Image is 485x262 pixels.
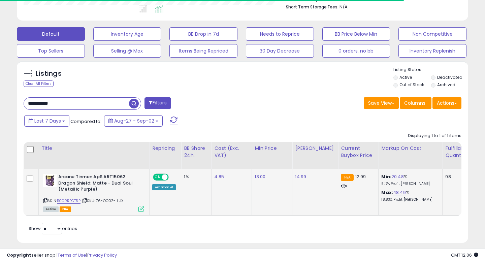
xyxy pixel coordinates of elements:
a: 20.48 [391,173,404,180]
button: Items Being Repriced [169,44,237,58]
strong: Copyright [7,252,31,258]
span: FBA [60,206,71,212]
a: 48.49 [393,189,406,196]
div: 1% [184,174,206,180]
p: 9.17% Profit [PERSON_NAME] [381,182,437,186]
div: Clear All Filters [24,80,54,87]
div: Displaying 1 to 1 of 1 items [408,133,461,139]
button: Inventory Replenish [398,44,466,58]
div: ASIN: [43,174,144,211]
div: Amazon AI [152,184,176,190]
img: 41pB1AfTSYL._SL40_.jpg [43,174,57,187]
b: Max: [381,189,393,196]
b: Min: [381,173,391,180]
span: | SKU: 76-OO0Z-IHJX [82,198,123,203]
button: Default [17,27,85,41]
div: Markup on Cost [381,145,440,152]
small: FBA [341,174,353,181]
button: Last 7 Days [24,115,69,127]
span: Compared to: [70,118,101,125]
div: % [381,174,437,186]
label: Archived [437,82,455,88]
span: OFF [168,174,179,180]
p: 18.83% Profit [PERSON_NAME] [381,197,437,202]
span: Aug-27 - Sep-02 [114,118,154,124]
h5: Listings [36,69,62,78]
button: Non Competitive [398,27,466,41]
a: Privacy Policy [87,252,117,258]
span: Show: entries [29,225,77,232]
div: Title [41,145,147,152]
label: Deactivated [437,74,462,80]
button: BB Price Below Min [322,27,390,41]
button: Filters [144,97,171,109]
button: Needs to Reprice [246,27,314,41]
div: Cost (Exc. VAT) [214,145,249,159]
button: Top Sellers [17,44,85,58]
div: 98 [445,174,466,180]
label: Out of Stock [399,82,424,88]
button: Aug-27 - Sep-02 [104,115,163,127]
a: 4.85 [214,173,224,180]
span: 2025-09-11 12:06 GMT [451,252,478,258]
button: Save View [364,97,399,109]
span: ON [154,174,162,180]
a: Terms of Use [58,252,86,258]
div: Current Buybox Price [341,145,376,159]
button: Inventory Age [93,27,161,41]
button: Selling @ Max [93,44,161,58]
th: The percentage added to the cost of goods (COGS) that forms the calculator for Min & Max prices. [379,142,443,169]
div: [PERSON_NAME] [295,145,335,152]
button: Actions [432,97,461,109]
div: BB Share 24h. [184,145,208,159]
a: 13.00 [255,173,265,180]
div: Min Price [255,145,289,152]
button: BB Drop in 7d [169,27,237,41]
div: seller snap | | [7,252,117,259]
button: 30 Day Decrease [246,44,314,58]
div: Fulfillable Quantity [445,145,468,159]
span: Last 7 Days [34,118,61,124]
p: Listing States: [393,67,468,73]
button: Columns [400,97,431,109]
button: 0 orders, no bb [322,44,390,58]
b: Short Term Storage Fees: [286,4,338,10]
b: Arcane Tinmen ApS ART15062 Dragon Shield: Matte - Dual Soul (Metallic Purple) [58,174,140,194]
span: All listings currently available for purchase on Amazon [43,206,59,212]
a: 14.99 [295,173,306,180]
label: Active [399,74,412,80]
span: Columns [404,100,425,106]
a: B0CRRPCT5P [57,198,80,204]
span: N/A [339,4,348,10]
div: Repricing [152,145,178,152]
div: % [381,190,437,202]
span: 12.99 [355,173,366,180]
